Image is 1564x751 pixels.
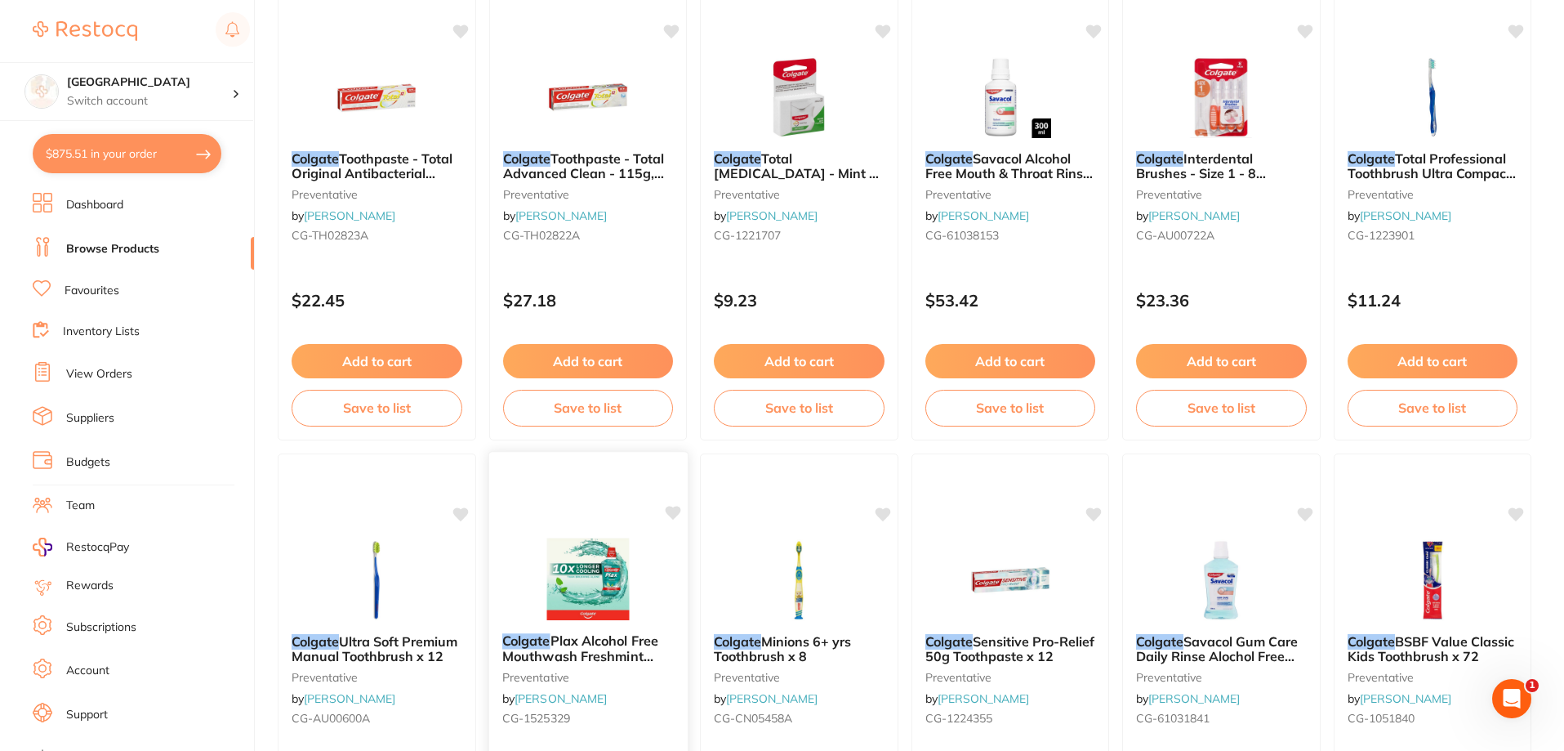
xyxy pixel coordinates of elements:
[714,150,761,167] em: Colgate
[1136,188,1307,201] small: preventative
[1348,228,1415,243] span: CG-1223901
[746,539,852,621] img: Colgate Minions 6+ yrs Toothbrush x 8
[1136,671,1307,684] small: preventative
[501,670,674,683] small: preventative
[1136,150,1183,167] em: Colgate
[304,208,395,223] a: [PERSON_NAME]
[925,633,1094,664] span: Sensitive Pro-Relief 50g Toothpaste x 12
[714,188,884,201] small: preventative
[66,578,114,594] a: Rewards
[1148,691,1240,706] a: [PERSON_NAME]
[66,454,110,471] a: Budgets
[1136,150,1303,197] span: Interdental Brushes - Size 1 - 8 Brushes per Pack, 6-Packs
[33,12,137,50] a: Restocq Logo
[925,188,1096,201] small: preventative
[503,151,674,181] b: Colgate Toothpaste - Total Advanced Clean - 115g, 12-Pack
[1348,188,1518,201] small: preventative
[714,633,851,664] span: Minions 6+ yrs Toothbrush x 8
[938,691,1029,706] a: [PERSON_NAME]
[714,151,884,181] b: Colgate Total Dental Floss - Mint - Waxed - 25m, 6-Pack
[1348,151,1518,181] b: Colgate Total Professional Toothbrush Ultra Compact x 6
[1348,150,1516,197] span: Total Professional Toothbrush Ultra Compact x 6
[925,633,973,650] em: Colgate
[503,208,607,223] span: by
[957,539,1063,621] img: Colgate Sensitive Pro-Relief 50g Toothpaste x 12
[292,633,339,650] em: Colgate
[714,390,884,426] button: Save to list
[1136,151,1307,181] b: Colgate Interdental Brushes - Size 1 - 8 Brushes per Pack, 6-Packs
[292,344,462,378] button: Add to cart
[1136,291,1307,310] p: $23.36
[63,324,140,340] a: Inventory Lists
[1136,344,1307,378] button: Add to cart
[292,150,460,212] span: Toothpaste - Total Original Antibacterial Fluoride Toothpaste - 115g 12-Pack
[503,188,674,201] small: preventative
[1136,634,1307,664] b: Colgate Savacol Gum Care Daily Rinse Alochol Free 500ml x4
[292,633,457,664] span: Ultra Soft Premium Manual Toothbrush x 12
[1379,56,1486,138] img: Colgate Total Professional Toothbrush Ultra Compact x 6
[1348,390,1518,426] button: Save to list
[503,390,674,426] button: Save to list
[925,390,1096,426] button: Save to list
[33,21,137,41] img: Restocq Logo
[67,93,232,110] p: Switch account
[925,691,1029,706] span: by
[292,711,370,726] span: CG-AU00600A
[714,344,884,378] button: Add to cart
[515,691,607,706] a: [PERSON_NAME]
[714,691,818,706] span: by
[1136,633,1183,650] em: Colgate
[66,241,159,257] a: Browse Products
[33,538,52,557] img: RestocqPay
[925,711,992,726] span: CG-1224355
[501,691,606,706] span: by
[534,538,641,620] img: Colgate Plax Alcohol Free Mouthwash Freshmint 500ml x 4
[66,410,114,427] a: Suppliers
[925,150,1093,197] span: Savacol Alcohol Free Mouth & Throat Rinse 300ml X 6
[292,634,462,664] b: Colgate Ultra Soft Premium Manual Toothbrush x 12
[66,619,136,636] a: Subscriptions
[1360,691,1451,706] a: [PERSON_NAME]
[925,634,1096,664] b: Colgate Sensitive Pro-Relief 50g Toothpaste x 12
[938,208,1029,223] a: [PERSON_NAME]
[925,151,1096,181] b: Colgate Savacol Alcohol Free Mouth & Throat Rinse 300ml X 6
[25,75,58,108] img: Katoomba Dental Centre
[957,56,1063,138] img: Colgate Savacol Alcohol Free Mouth & Throat Rinse 300ml X 6
[33,538,129,557] a: RestocqPay
[1379,539,1486,621] img: Colgate BSBF Value Classic Kids Toothbrush x 72
[292,671,462,684] small: preventative
[292,208,395,223] span: by
[746,56,852,138] img: Colgate Total Dental Floss - Mint - Waxed - 25m, 6-Pack
[714,228,781,243] span: CG-1221707
[66,707,108,723] a: Support
[714,208,818,223] span: by
[925,208,1029,223] span: by
[1136,208,1240,223] span: by
[304,691,395,706] a: [PERSON_NAME]
[714,671,884,684] small: preventative
[925,150,973,167] em: Colgate
[323,56,430,138] img: Colgate Toothpaste - Total Original Antibacterial Fluoride Toothpaste - 115g 12-Pack
[925,228,999,243] span: CG-61038153
[714,150,879,197] span: Total [MEDICAL_DATA] - Mint - Waxed - 25m, 6-Pack
[292,188,462,201] small: preventative
[1348,711,1415,726] span: CG-1051840
[66,663,109,679] a: Account
[503,344,674,378] button: Add to cart
[292,691,395,706] span: by
[1136,633,1298,680] span: Savacol Gum Care Daily Rinse Alochol Free 500ml x4
[65,283,119,299] a: Favourites
[67,74,232,91] h4: Katoomba Dental Centre
[501,633,657,679] span: Plax Alcohol Free Mouthwash Freshmint 500ml x 4
[503,291,674,310] p: $27.18
[1136,228,1214,243] span: CG-AU00722A
[925,671,1096,684] small: preventative
[1348,633,1395,650] em: Colgate
[66,539,129,556] span: RestocqPay
[33,134,221,173] button: $875.51 in your order
[1348,691,1451,706] span: by
[1168,539,1274,621] img: Colgate Savacol Gum Care Daily Rinse Alochol Free 500ml x4
[503,228,580,243] span: CG-TH02822A
[1348,150,1395,167] em: Colgate
[323,539,430,621] img: Colgate Ultra Soft Premium Manual Toothbrush x 12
